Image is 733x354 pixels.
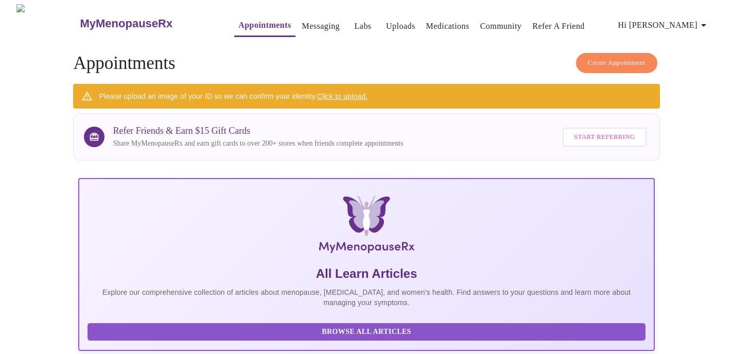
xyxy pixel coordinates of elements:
div: Please upload an image of your ID so we can confirm your identity. [99,87,368,105]
span: Browse All Articles [98,326,635,339]
a: Community [480,19,522,33]
a: Appointments [238,18,291,32]
button: Refer a Friend [528,16,589,37]
a: Start Referring [560,122,649,152]
a: Click to upload. [317,92,368,100]
button: Appointments [234,15,295,37]
button: Uploads [382,16,420,37]
p: Share MyMenopauseRx and earn gift cards to over 200+ stores when friends complete appointments [113,138,403,149]
span: Create Appointment [588,57,645,69]
h4: Appointments [73,53,659,74]
a: Messaging [302,19,340,33]
span: Start Referring [574,131,635,143]
button: Medications [422,16,474,37]
a: Browse All Articles [88,327,648,335]
button: Messaging [298,16,344,37]
button: Browse All Articles [88,323,645,341]
button: Start Referring [563,128,646,147]
a: Uploads [386,19,415,33]
p: Explore our comprehensive collection of articles about menopause, [MEDICAL_DATA], and women's hea... [88,287,645,308]
button: Create Appointment [576,53,657,73]
button: Community [476,16,526,37]
h5: All Learn Articles [88,265,645,282]
a: Refer a Friend [532,19,585,33]
h3: Refer Friends & Earn $15 Gift Cards [113,126,403,136]
button: Labs [346,16,379,37]
a: Labs [355,19,372,33]
a: MyMenopauseRx [79,6,214,42]
span: Hi [PERSON_NAME] [618,18,710,32]
button: Hi [PERSON_NAME] [614,15,714,36]
h3: MyMenopauseRx [80,17,172,30]
img: MyMenopauseRx Logo [16,4,79,43]
img: MyMenopauseRx Logo [174,196,559,257]
a: Medications [426,19,469,33]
